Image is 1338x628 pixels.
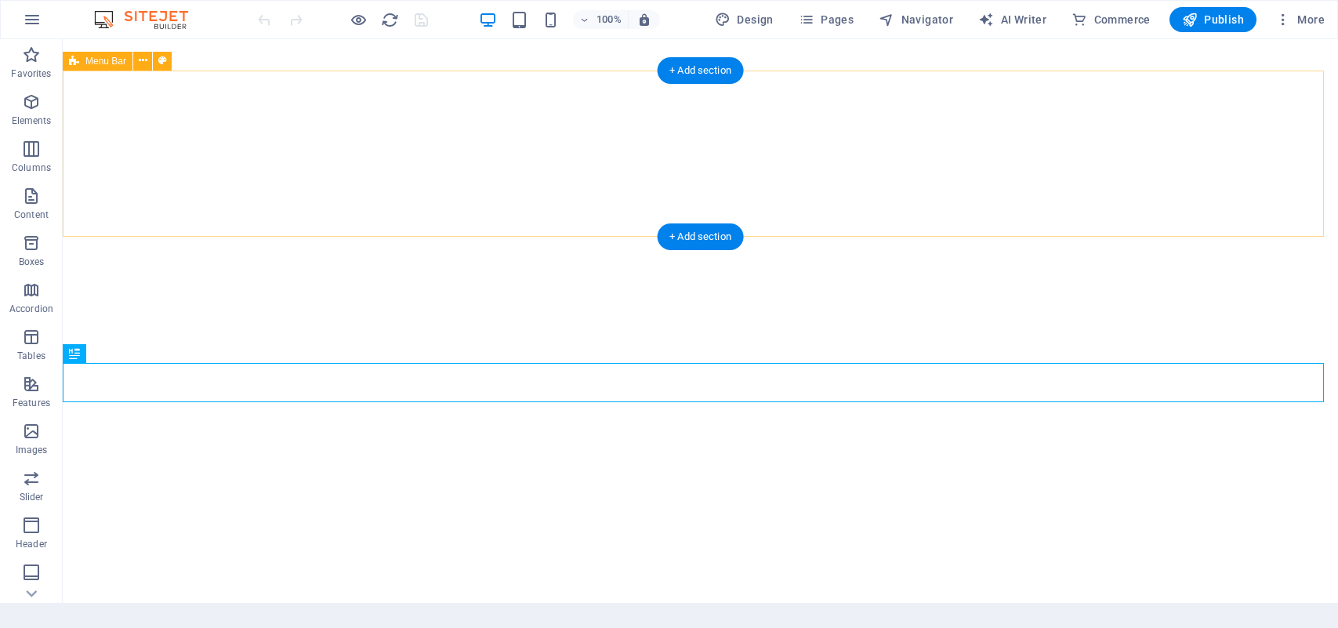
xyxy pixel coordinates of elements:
[9,303,53,315] p: Accordion
[20,491,44,503] p: Slider
[14,209,49,221] p: Content
[709,7,780,32] button: Design
[13,397,50,409] p: Features
[349,10,368,29] button: Click here to leave preview mode and continue editing
[85,56,126,66] span: Menu Bar
[12,114,52,127] p: Elements
[1169,7,1256,32] button: Publish
[1269,7,1331,32] button: More
[12,162,51,174] p: Columns
[657,223,744,250] div: + Add section
[1071,12,1151,27] span: Commerce
[715,12,774,27] span: Design
[16,444,48,456] p: Images
[17,350,45,362] p: Tables
[1182,12,1244,27] span: Publish
[879,12,953,27] span: Navigator
[799,12,854,27] span: Pages
[978,12,1046,27] span: AI Writer
[872,7,959,32] button: Navigator
[792,7,860,32] button: Pages
[972,7,1053,32] button: AI Writer
[596,10,622,29] h6: 100%
[637,13,651,27] i: On resize automatically adjust zoom level to fit chosen device.
[381,11,399,29] i: Reload page
[573,10,629,29] button: 100%
[16,538,47,550] p: Header
[380,10,399,29] button: reload
[11,67,51,80] p: Favorites
[1275,12,1325,27] span: More
[709,7,780,32] div: Design (Ctrl+Alt+Y)
[657,57,744,84] div: + Add section
[19,256,45,268] p: Boxes
[90,10,208,29] img: Editor Logo
[1065,7,1157,32] button: Commerce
